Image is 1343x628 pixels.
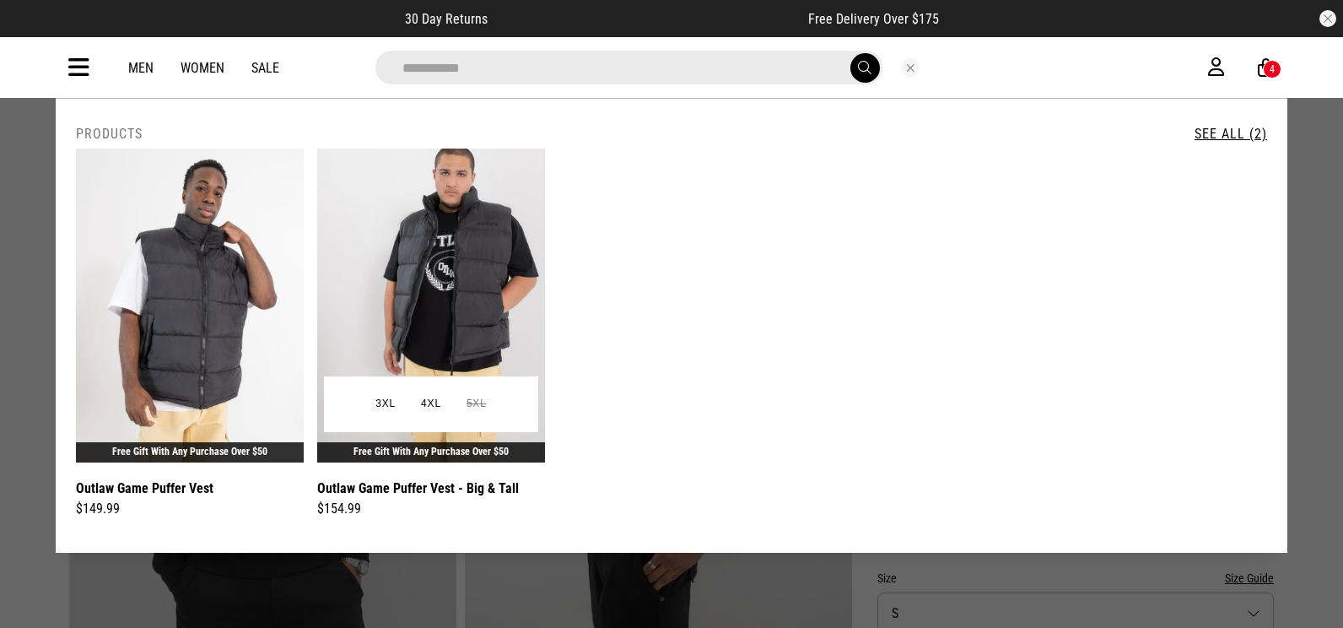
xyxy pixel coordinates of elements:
[405,11,488,27] span: 30 Day Returns
[1270,63,1275,75] div: 4
[76,499,304,519] div: $149.99
[76,149,304,463] img: Outlaw Game Puffer Vest in Black
[317,478,519,499] a: Outlaw Game Puffer Vest - Big & Tall
[112,446,267,457] a: Free Gift With Any Purchase Over $50
[363,389,408,420] button: 3XL
[1195,126,1267,142] a: See All (2)
[128,60,154,76] a: Men
[808,11,939,27] span: Free Delivery Over $175
[521,10,774,27] iframe: Customer reviews powered by Trustpilot
[251,60,279,76] a: Sale
[76,478,213,499] a: Outlaw Game Puffer Vest
[901,58,920,77] button: Close search
[353,446,509,457] a: Free Gift With Any Purchase Over $50
[317,149,545,463] img: Outlaw Game Puffer Vest - Big & Tall in Black
[181,60,224,76] a: Women
[454,389,499,420] button: 5XL
[76,126,143,142] h2: Products
[13,7,64,57] button: Open LiveChat chat widget
[1258,59,1274,77] a: 4
[317,499,545,519] div: $154.99
[408,389,454,420] button: 4XL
